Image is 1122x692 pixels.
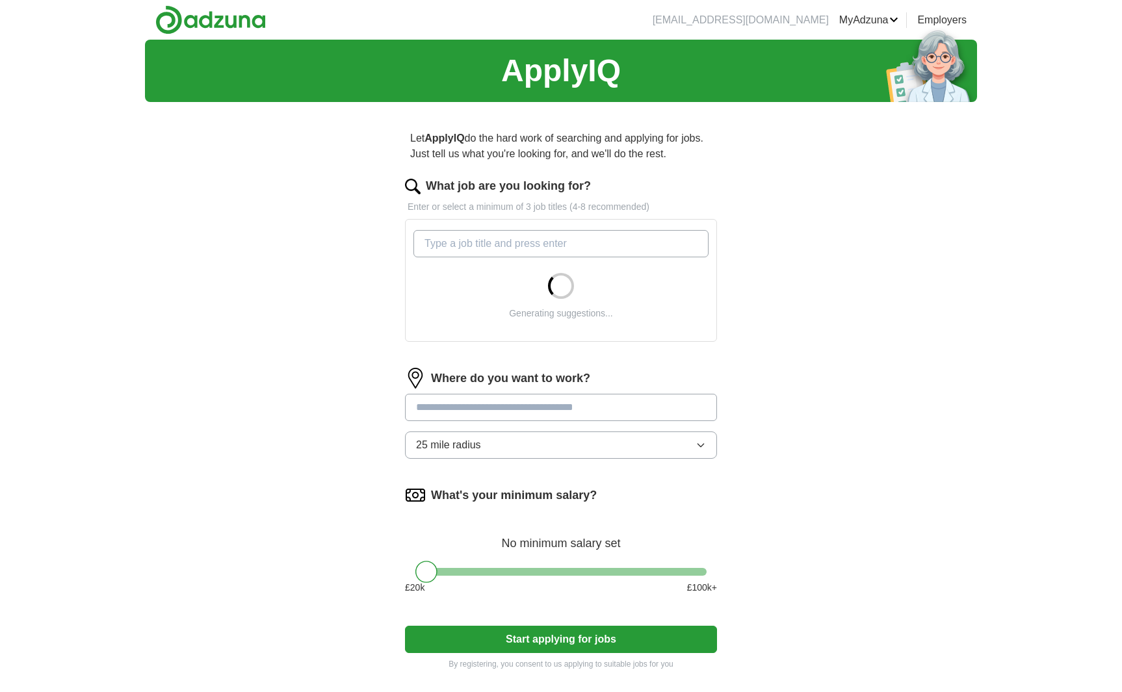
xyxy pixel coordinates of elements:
[424,133,464,144] strong: ApplyIQ
[509,307,613,320] div: Generating suggestions...
[405,200,717,214] p: Enter or select a minimum of 3 job titles (4-8 recommended)
[405,658,717,670] p: By registering, you consent to us applying to suitable jobs for you
[405,368,426,389] img: location.png
[405,521,717,552] div: No minimum salary set
[501,47,621,94] h1: ApplyIQ
[155,5,266,34] img: Adzuna logo
[687,581,717,595] span: £ 100 k+
[653,12,829,28] li: [EMAIL_ADDRESS][DOMAIN_NAME]
[839,12,899,28] a: MyAdzuna
[431,370,590,387] label: Where do you want to work?
[917,12,967,28] a: Employers
[405,431,717,459] button: 25 mile radius
[405,179,421,194] img: search.png
[405,626,717,653] button: Start applying for jobs
[405,125,717,167] p: Let do the hard work of searching and applying for jobs. Just tell us what you're looking for, an...
[413,230,709,257] input: Type a job title and press enter
[405,485,426,506] img: salary.png
[416,437,481,453] span: 25 mile radius
[426,177,591,195] label: What job are you looking for?
[405,581,424,595] span: £ 20 k
[431,487,597,504] label: What's your minimum salary?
